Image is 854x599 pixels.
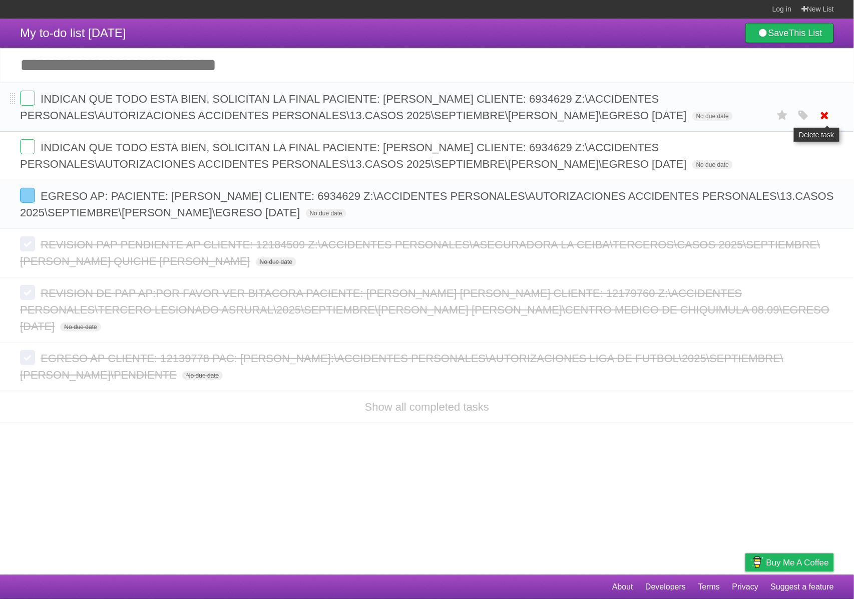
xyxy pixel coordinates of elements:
span: No due date [692,112,733,121]
span: No due date [60,323,101,332]
span: EGRESO AP CLIENTE: 12139778 PAC: [PERSON_NAME]:\ACCIDENTES PERSONALES\AUTORIZACIONES LIGA DE FUTB... [20,352,783,381]
label: Done [20,236,35,251]
span: No due date [692,160,733,169]
a: Privacy [732,577,758,596]
span: My to-do list [DATE] [20,26,126,40]
a: Buy me a coffee [745,553,834,572]
span: INDICAN QUE TODO ESTA BIEN, SOLICITAN LA FINAL PACIENTE: [PERSON_NAME] CLIENTE: 6934629 Z:\ACCIDE... [20,93,689,122]
a: Show all completed tasks [365,401,489,413]
span: INDICAN QUE TODO ESTA BIEN, SOLICITAN LA FINAL PACIENTE: [PERSON_NAME] CLIENTE: 6934629 Z:\ACCIDE... [20,141,689,170]
a: About [612,577,633,596]
a: Terms [698,577,720,596]
a: Suggest a feature [771,577,834,596]
a: Developers [645,577,686,596]
span: Buy me a coffee [766,554,829,571]
b: This List [789,28,822,38]
label: Star task [773,107,792,124]
a: SaveThis List [745,23,834,43]
label: Done [20,91,35,106]
label: Done [20,285,35,300]
img: Buy me a coffee [750,554,764,571]
span: REVISION DE PAP AP:POR FAVOR VER BITACORA PACIENTE: [PERSON_NAME] [PERSON_NAME] CLIENTE: 12179760... [20,287,829,333]
label: Done [20,350,35,365]
span: No due date [182,371,223,380]
label: Done [20,188,35,203]
span: No due date [256,257,296,266]
span: EGRESO AP: PACIENTE: [PERSON_NAME] CLIENTE: 6934629 Z:\ACCIDENTES PERSONALES\AUTORIZACIONES ACCID... [20,190,834,219]
span: No due date [306,209,346,218]
span: REVISION PAP PENDIENTE AP CLIENTE: 12184509 Z:\ACCIDENTES PERSONALES\ASEGURADORA LA CEIBA\TERCERO... [20,238,820,267]
label: Done [20,139,35,154]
